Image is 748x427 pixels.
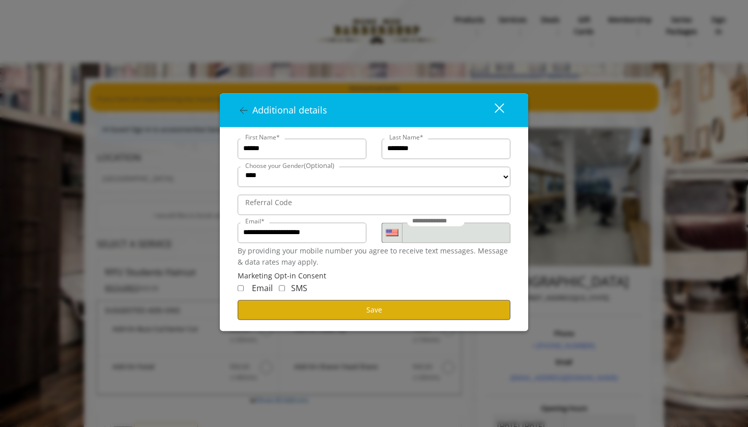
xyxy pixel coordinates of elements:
[238,285,244,291] input: Receive Marketing Email
[240,197,297,208] label: Referral Code
[384,132,428,142] label: Last Name*
[382,138,510,159] input: Lastname
[240,160,339,171] label: Choose your Gender
[238,271,510,282] div: Marketing Opt-in Consent
[366,305,382,315] span: Save
[476,100,510,121] button: close dialog
[238,222,366,243] input: Email
[483,102,503,118] div: close dialog
[238,300,510,320] button: Save
[240,132,285,142] label: First Name*
[238,245,510,268] div: By providing your mobile number you agree to receive text messages. Message & data rates may apply.
[252,104,327,116] span: Additional details
[240,216,270,226] label: Email*
[238,166,510,187] select: Choose your Gender
[382,222,402,243] div: Country
[291,282,307,294] span: SMS
[279,285,285,291] input: Receive Marketing SMS
[238,138,366,159] input: FirstName
[252,282,273,294] span: Email
[238,194,510,215] input: ReferralCode
[304,161,334,170] span: (Optional)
